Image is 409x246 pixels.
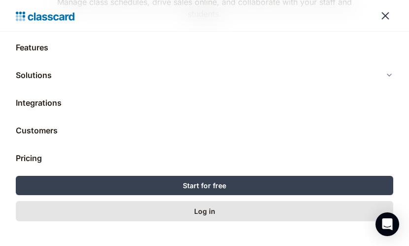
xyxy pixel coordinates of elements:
[16,9,74,23] a: home
[16,201,393,221] a: Log in
[16,69,52,81] div: Solutions
[16,36,393,59] a: Features
[16,176,393,195] a: Start for free
[16,119,393,142] a: Customers
[16,146,393,170] a: Pricing
[375,212,399,236] div: Open Intercom Messenger
[16,91,393,115] a: Integrations
[16,63,393,87] div: Solutions
[183,180,226,191] div: Start for free
[194,206,215,216] div: Log in
[374,4,393,28] div: menu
